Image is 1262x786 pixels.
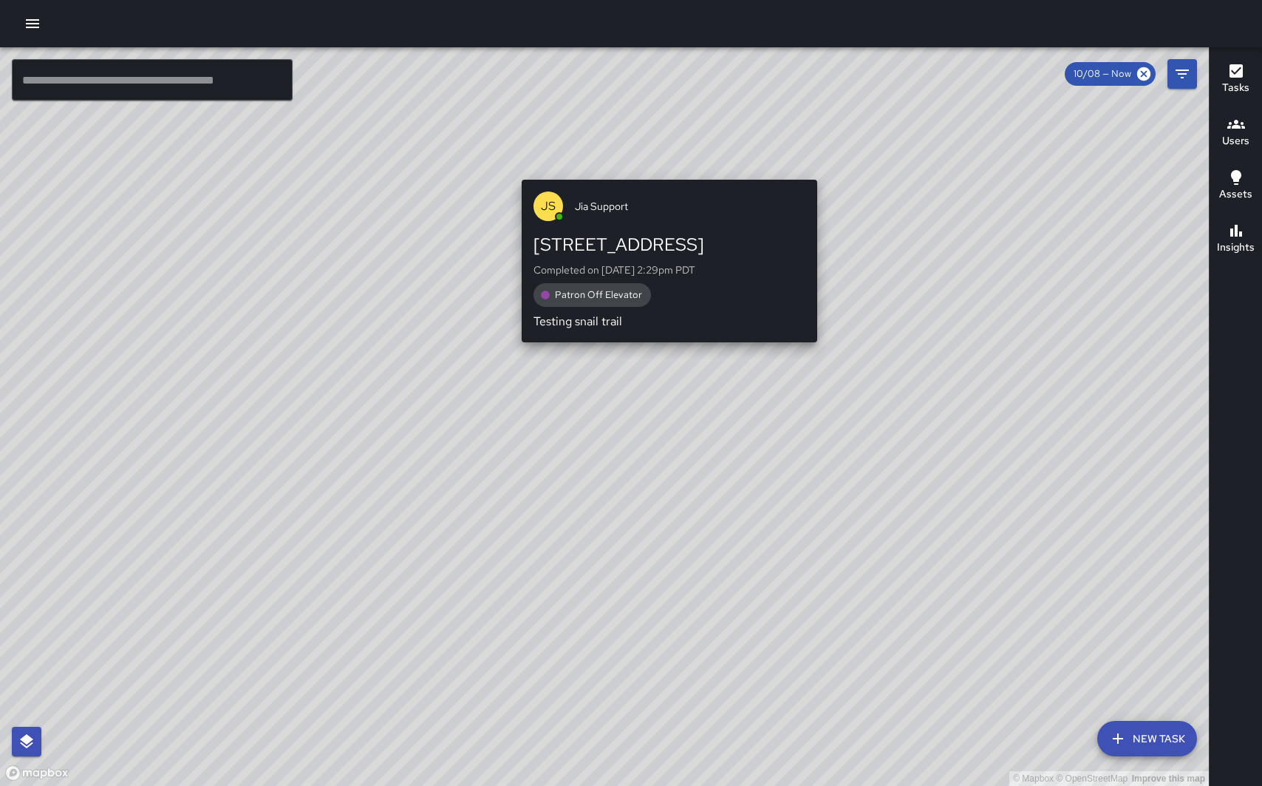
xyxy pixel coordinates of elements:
[533,313,805,331] p: Testing snail trail
[1167,59,1197,89] button: Filters
[1210,53,1262,106] button: Tasks
[1210,160,1262,213] button: Assets
[541,197,556,215] p: JS
[1097,721,1197,756] button: New Task
[1219,186,1252,203] h6: Assets
[522,180,817,342] button: JSJia Support[STREET_ADDRESS]Completed on [DATE] 2:29pm PDTPatron Off ElevatorTesting snail trail
[533,262,805,277] p: Completed on [DATE] 2:29pm PDT
[575,199,805,214] span: Jia Support
[1210,106,1262,160] button: Users
[533,233,805,257] div: [STREET_ADDRESS]
[1217,240,1255,256] h6: Insights
[1222,133,1249,149] h6: Users
[1065,67,1140,81] span: 10/08 — Now
[1222,80,1249,96] h6: Tasks
[1065,62,1156,86] div: 10/08 — Now
[1210,213,1262,266] button: Insights
[546,288,651,302] span: Patron Off Elevator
